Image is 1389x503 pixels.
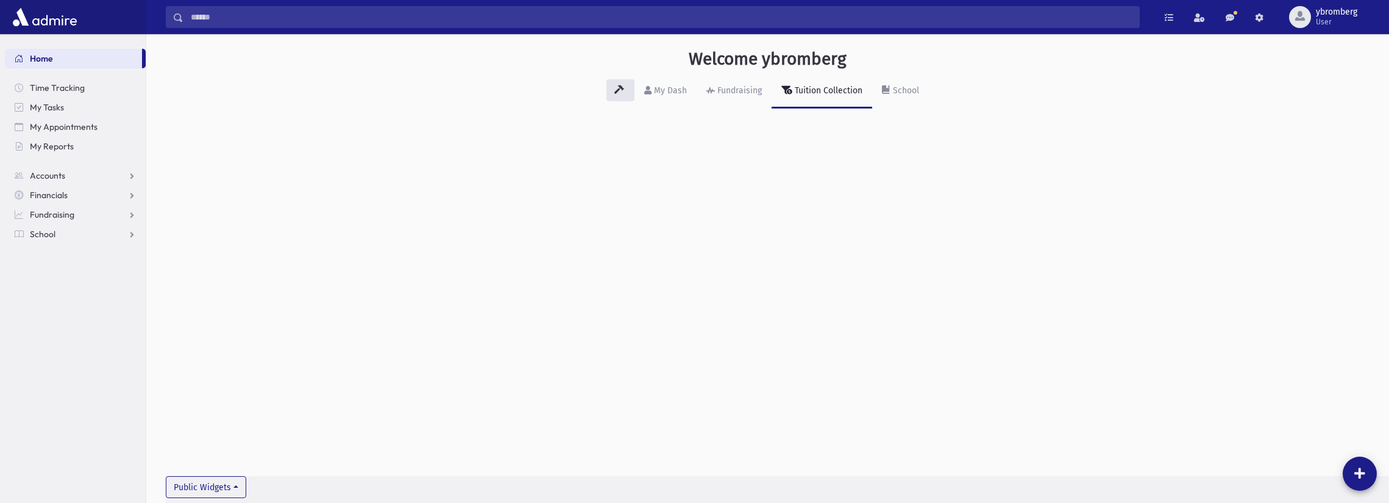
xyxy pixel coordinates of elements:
[5,205,146,224] a: Fundraising
[30,190,68,201] span: Financials
[890,85,919,96] div: School
[792,85,862,96] div: Tuition Collection
[652,85,687,96] div: My Dash
[5,166,146,185] a: Accounts
[30,141,74,152] span: My Reports
[5,185,146,205] a: Financials
[5,78,146,98] a: Time Tracking
[5,98,146,117] a: My Tasks
[1316,17,1357,27] span: User
[772,74,872,109] a: Tuition Collection
[5,137,146,156] a: My Reports
[689,49,847,70] h3: Welcome ybromberg
[10,5,80,29] img: AdmirePro
[30,102,64,113] span: My Tasks
[715,85,762,96] div: Fundraising
[183,6,1139,28] input: Search
[5,117,146,137] a: My Appointments
[30,53,53,64] span: Home
[634,74,697,109] a: My Dash
[5,224,146,244] a: School
[30,82,85,93] span: Time Tracking
[5,49,142,68] a: Home
[1316,7,1357,17] span: ybromberg
[166,476,246,498] button: Public Widgets
[30,170,65,181] span: Accounts
[30,229,55,240] span: School
[30,121,98,132] span: My Appointments
[30,209,74,220] span: Fundraising
[697,74,772,109] a: Fundraising
[872,74,929,109] a: School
